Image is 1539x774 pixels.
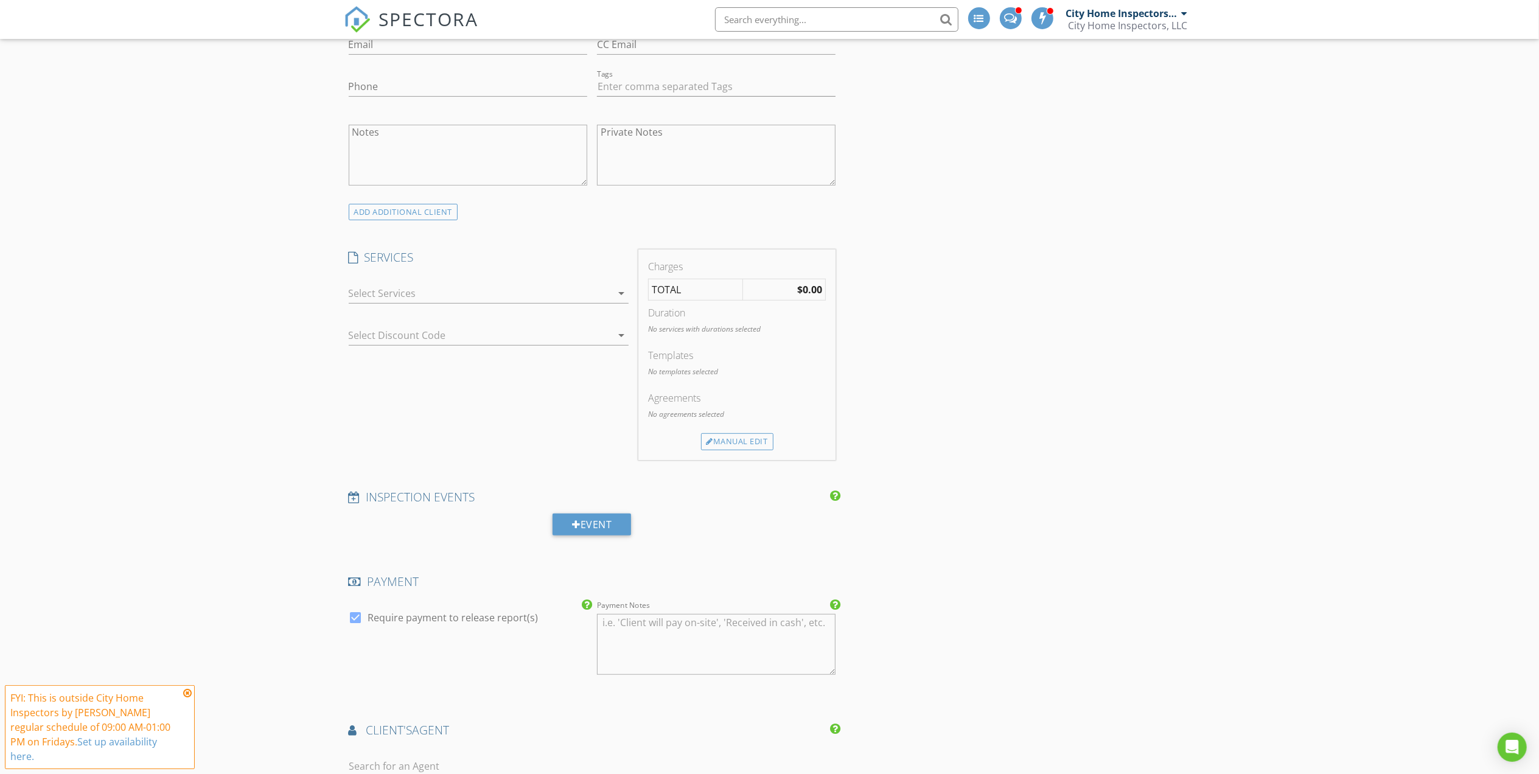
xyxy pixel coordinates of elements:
span: SPECTORA [379,6,479,32]
i: arrow_drop_down [614,328,629,343]
input: Search everything... [715,7,958,32]
div: Event [553,514,631,535]
span: client's [366,722,412,738]
p: No agreements selected [648,409,826,420]
i: arrow_drop_down [614,286,629,301]
h4: INSPECTION EVENTS [349,489,836,505]
h4: PAYMENT [349,574,836,590]
p: No services with durations selected [648,324,826,335]
div: Templates [648,348,826,363]
h4: SERVICES [349,249,629,265]
p: No templates selected [648,366,826,377]
strong: $0.00 [797,283,822,296]
td: TOTAL [648,279,742,301]
img: The Best Home Inspection Software - Spectora [344,6,371,33]
div: ADD ADDITIONAL client [349,204,458,220]
div: City Home Inspectors, LLC [1069,19,1188,32]
div: FYI: This is outside City Home Inspectors by [PERSON_NAME] regular schedule of 09:00 AM-01:00 PM ... [10,691,180,764]
a: Set up availability here. [10,735,157,763]
div: Charges [648,259,826,274]
a: SPECTORA [344,16,479,42]
div: City Home Inspectors by [PERSON_NAME] [1066,7,1179,19]
div: Open Intercom Messenger [1498,733,1527,762]
h4: AGENT [349,722,836,738]
div: Manual Edit [701,433,773,450]
div: Duration [648,305,826,320]
label: Require payment to release report(s) [368,612,539,624]
div: Agreements [648,391,826,405]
